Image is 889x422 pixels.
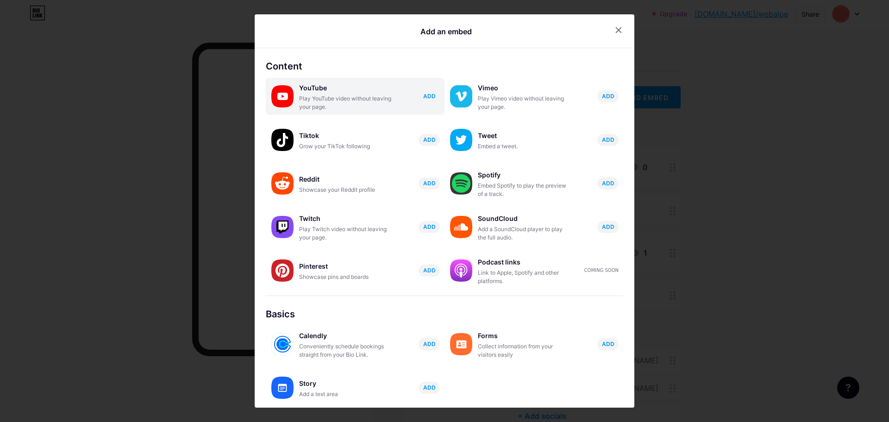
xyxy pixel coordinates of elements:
span: ADD [423,92,436,100]
div: Embed a tweet. [478,142,570,151]
div: Podcast links [478,256,570,269]
div: Showcase pins and boards [299,273,392,281]
div: Link to Apple, Spotify and other platforms. [478,269,570,285]
div: Grow your TikTok following [299,142,392,151]
span: ADD [423,266,436,274]
div: Collect information from your visitors easily [478,342,570,359]
div: Play Twitch video without leaving your page. [299,225,392,242]
div: Pinterest [299,260,392,273]
div: Spotify [478,169,570,182]
span: ADD [423,136,436,144]
div: Tweet [478,129,570,142]
button: ADD [419,90,440,102]
span: ADD [602,136,614,144]
button: ADD [597,177,619,189]
img: soundcloud [450,216,472,238]
img: twitter [450,129,472,151]
div: Add a text area [299,390,392,398]
button: ADD [597,338,619,350]
div: Showcase your Reddit profile [299,186,392,194]
div: Content [266,59,623,73]
span: ADD [423,223,436,231]
img: story [271,377,294,399]
button: ADD [597,134,619,146]
button: ADD [419,265,440,277]
button: ADD [597,221,619,233]
span: ADD [423,340,436,348]
img: podcastlinks [450,259,472,282]
div: SoundCloud [478,212,570,225]
img: spotify [450,172,472,195]
div: Reddit [299,173,392,186]
img: pinterest [271,259,294,282]
button: ADD [419,134,440,146]
div: Embed Spotify to play the preview of a track. [478,182,570,198]
div: Basics [266,307,623,321]
span: ADD [423,179,436,187]
img: twitch [271,216,294,238]
img: youtube [271,85,294,107]
span: ADD [602,223,614,231]
img: tiktok [271,129,294,151]
div: Add a SoundCloud player to play the full audio. [478,225,570,242]
div: Vimeo [478,82,570,94]
div: Conveniently schedule bookings straight from your Bio Link. [299,342,392,359]
div: Forms [478,329,570,342]
button: ADD [419,177,440,189]
img: vimeo [450,85,472,107]
img: forms [450,333,472,355]
div: Add an embed [420,26,472,37]
div: Calendly [299,329,392,342]
div: Play Vimeo video without leaving your page. [478,94,570,111]
span: ADD [602,92,614,100]
div: Story [299,377,392,390]
button: ADD [419,382,440,394]
span: ADD [602,340,614,348]
span: ADD [602,179,614,187]
button: ADD [597,90,619,102]
div: Twitch [299,212,392,225]
div: YouTube [299,82,392,94]
button: ADD [419,338,440,350]
div: Coming soon [584,267,619,274]
div: Play YouTube video without leaving your page. [299,94,392,111]
img: calendly [271,333,294,355]
div: Tiktok [299,129,392,142]
img: reddit [271,172,294,195]
button: ADD [419,221,440,233]
span: ADD [423,384,436,391]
